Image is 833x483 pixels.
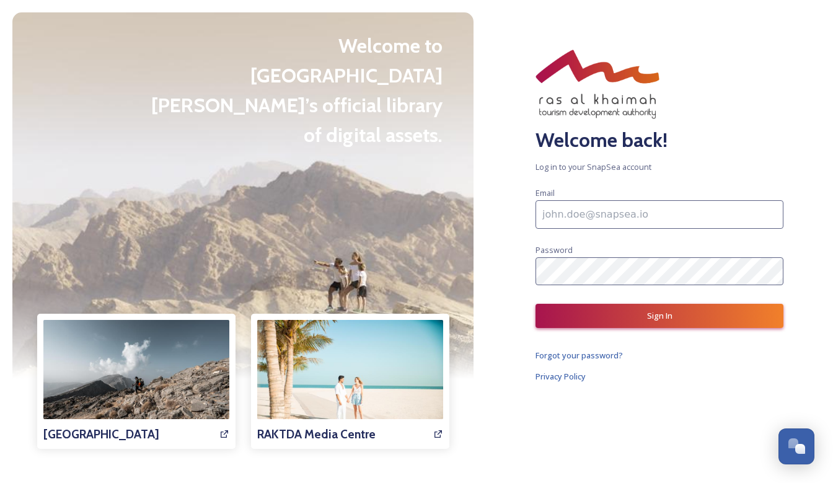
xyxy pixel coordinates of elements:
button: Sign In [535,304,783,328]
a: [GEOGRAPHIC_DATA] [43,320,229,443]
a: Privacy Policy [535,369,783,384]
span: Forgot your password? [535,350,623,361]
span: Email [535,187,555,198]
span: Password [535,244,573,255]
a: RAKTDA Media Centre [257,320,443,443]
span: Log in to your SnapSea account [535,161,783,173]
a: Forgot your password? [535,348,783,363]
h3: RAKTDA Media Centre [257,425,376,443]
img: RAKTDA_ENG_NEW%20STACKED%20LOGO_RGB.png [535,50,659,119]
img: af43f390-05ef-4fa9-bb37-4833bd5513fb.jpg [43,320,229,444]
h3: [GEOGRAPHIC_DATA] [43,425,159,443]
img: 7e8a814c-968e-46a8-ba33-ea04b7243a5d.jpg [257,320,443,444]
button: Open Chat [778,428,814,464]
input: john.doe@snapsea.io [535,200,783,229]
span: Privacy Policy [535,371,586,382]
h2: Welcome back! [535,125,783,155]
